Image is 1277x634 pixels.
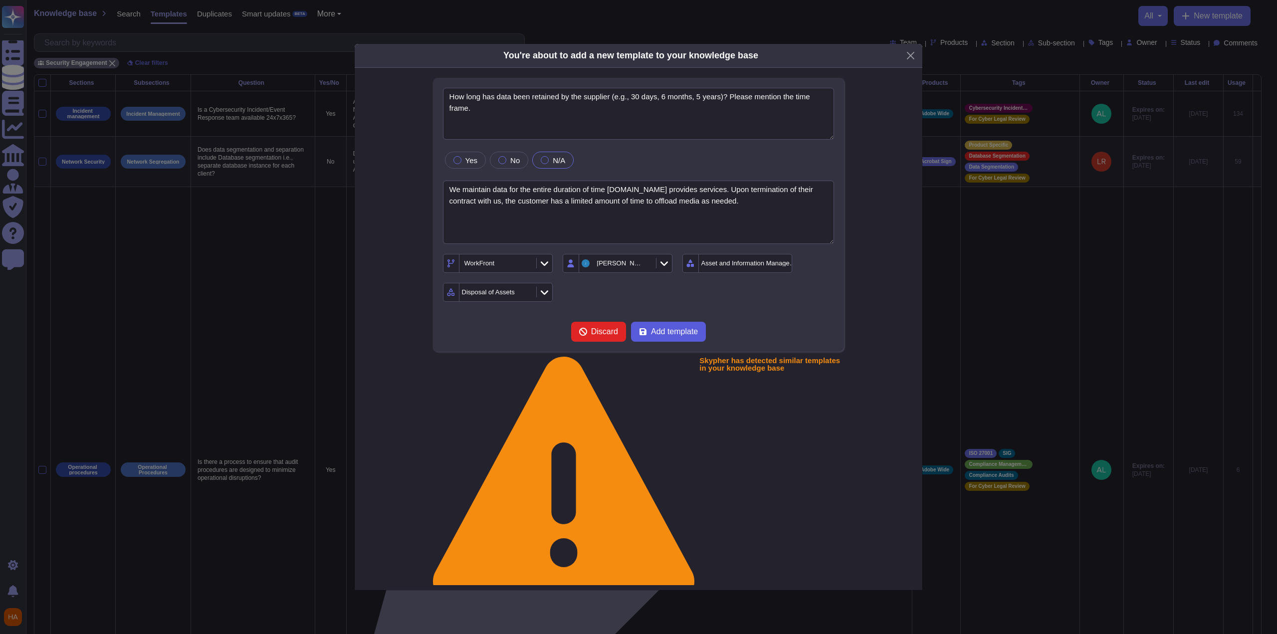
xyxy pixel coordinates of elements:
span: Discard [591,328,618,336]
div: WorkFront [464,260,494,266]
button: Add template [631,322,706,342]
textarea: We maintain data for the entire duration of time [DOMAIN_NAME] provides services. Upon terminatio... [443,181,835,244]
span: N/A [553,156,565,165]
b: You're about to add a new template to your knowledge base [503,50,758,60]
p: Skypher has detected similar templates in your knowledge base [699,357,844,611]
textarea: How long has data been retained by the supplier (e.g., 30 days, 6 months, 5 years)? Please mentio... [443,88,835,140]
div: [PERSON_NAME] [597,260,643,266]
button: Close [903,48,918,63]
span: Yes [465,156,477,165]
img: user [582,259,590,267]
div: Asset and Information Management [701,260,797,266]
span: Add template [651,328,698,336]
span: No [510,156,520,165]
div: Disposal of Assets [462,289,515,295]
button: Discard [571,322,626,342]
